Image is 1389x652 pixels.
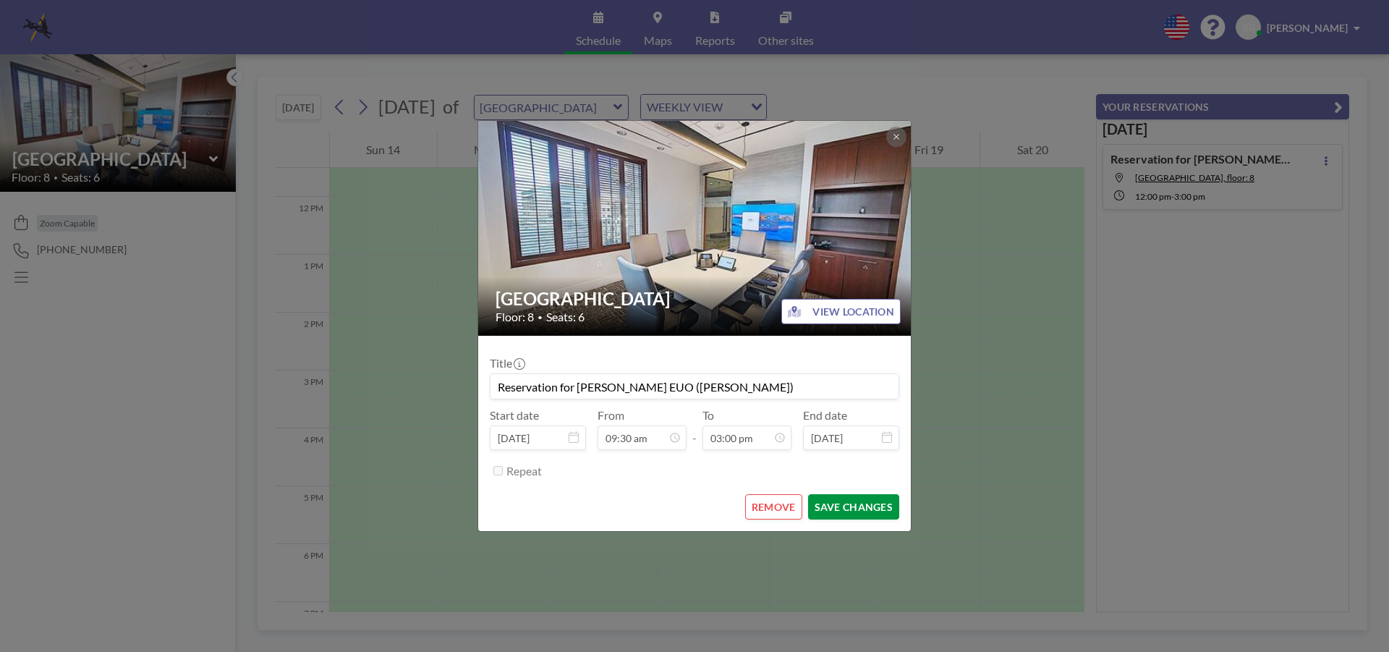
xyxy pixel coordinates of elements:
label: From [598,408,624,423]
input: (No title) [490,374,899,399]
label: Title [490,356,524,371]
label: Repeat [506,464,542,478]
button: SAVE CHANGES [808,494,899,520]
label: To [702,408,714,423]
span: Seats: 6 [546,310,585,324]
h2: [GEOGRAPHIC_DATA] [496,288,895,310]
button: VIEW LOCATION [781,299,901,324]
button: REMOVE [745,494,802,520]
img: 537.jpg [478,65,912,391]
label: Start date [490,408,539,423]
label: End date [803,408,847,423]
span: - [692,413,697,445]
span: Floor: 8 [496,310,534,324]
span: • [538,312,543,323]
